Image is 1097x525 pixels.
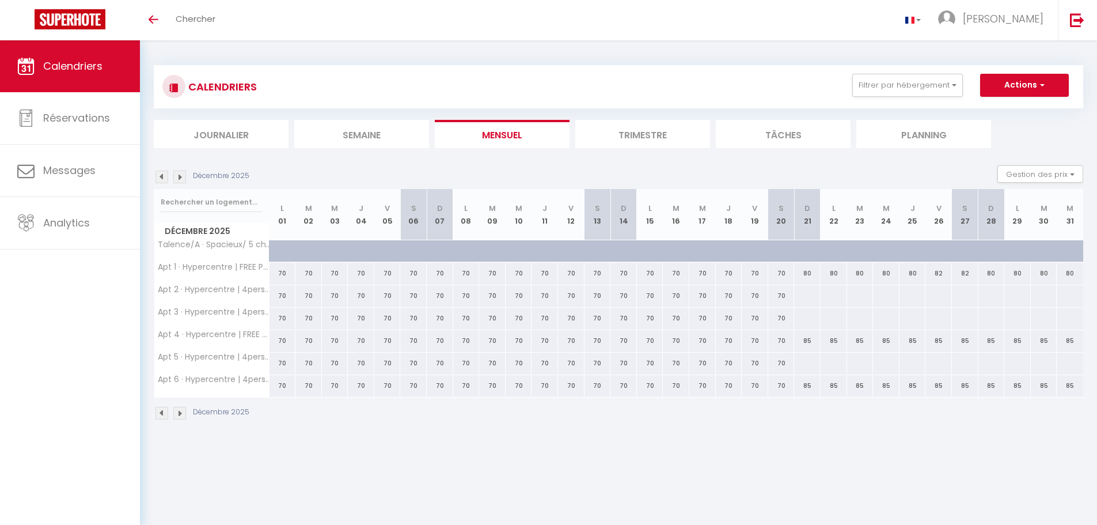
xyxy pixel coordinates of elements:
[331,203,338,214] abbr: M
[348,375,374,396] div: 70
[716,330,742,352] div: 70
[610,353,637,374] div: 70
[952,330,978,352] div: 85
[558,375,584,396] div: 70
[610,285,637,307] div: 70
[716,120,851,148] li: Tâches
[156,263,271,271] span: Apt 1 · Hypercentre | FREE Parking | clim | wifi | netflix
[35,9,105,29] img: Super Booking
[1004,375,1031,396] div: 85
[427,285,453,307] div: 70
[1004,189,1031,240] th: 29
[558,189,584,240] th: 12
[568,203,574,214] abbr: V
[506,353,532,374] div: 70
[532,308,558,329] div: 70
[794,330,821,352] div: 85
[453,189,480,240] th: 08
[584,285,611,307] div: 70
[1031,330,1057,352] div: 85
[427,189,453,240] th: 07
[479,375,506,396] div: 70
[506,189,532,240] th: 10
[873,263,899,284] div: 80
[910,203,915,214] abbr: J
[716,353,742,374] div: 70
[176,13,215,25] span: Chercher
[978,189,1005,240] th: 28
[963,12,1043,26] span: [PERSON_NAME]
[506,263,532,284] div: 70
[280,203,284,214] abbr: L
[435,120,570,148] li: Mensuel
[400,285,427,307] div: 70
[663,375,689,396] div: 70
[962,203,967,214] abbr: S
[1031,263,1057,284] div: 80
[699,203,706,214] abbr: M
[899,189,926,240] th: 25
[726,203,731,214] abbr: J
[156,353,271,361] span: Apt 5 · Hypercentre | 4pers | clim | terrasse | netflix
[575,120,710,148] li: Trimestre
[294,120,429,148] li: Semaine
[610,308,637,329] div: 70
[742,285,768,307] div: 70
[637,330,663,352] div: 70
[427,263,453,284] div: 70
[515,203,522,214] abbr: M
[978,330,1005,352] div: 85
[742,330,768,352] div: 70
[637,375,663,396] div: 70
[322,285,348,307] div: 70
[156,240,271,249] span: Talence/A · Spacieux/ 5 chambres/Proche hypercentre et TRAM
[768,353,795,374] div: 70
[821,375,847,396] div: 85
[185,74,257,100] h3: CALENDRIERS
[637,353,663,374] div: 70
[716,285,742,307] div: 70
[479,263,506,284] div: 70
[847,330,874,352] div: 85
[925,189,952,240] th: 26
[883,203,890,214] abbr: M
[400,330,427,352] div: 70
[742,353,768,374] div: 70
[506,308,532,329] div: 70
[385,203,390,214] abbr: V
[821,263,847,284] div: 80
[453,263,480,284] div: 70
[742,189,768,240] th: 19
[479,308,506,329] div: 70
[400,189,427,240] th: 06
[295,330,322,352] div: 70
[899,375,926,396] div: 85
[154,120,289,148] li: Journalier
[925,375,952,396] div: 85
[479,330,506,352] div: 70
[269,330,296,352] div: 70
[374,189,401,240] th: 05
[269,353,296,374] div: 70
[374,263,401,284] div: 70
[156,375,271,384] span: Apt 6 · Hypercentre | 4pers | clim | terrasse | netflix
[295,285,322,307] div: 70
[558,285,584,307] div: 70
[689,263,716,284] div: 70
[997,165,1083,183] button: Gestion des prix
[852,74,963,97] button: Filtrer par hébergement
[1004,263,1031,284] div: 80
[873,375,899,396] div: 85
[532,189,558,240] th: 11
[532,285,558,307] div: 70
[479,189,506,240] th: 09
[689,285,716,307] div: 70
[156,285,271,294] span: Apt 2 · Hypercentre | 4pers | clim | wifi | netflix
[400,308,427,329] div: 70
[427,353,453,374] div: 70
[1031,375,1057,396] div: 85
[873,189,899,240] th: 24
[584,375,611,396] div: 70
[322,375,348,396] div: 70
[411,203,416,214] abbr: S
